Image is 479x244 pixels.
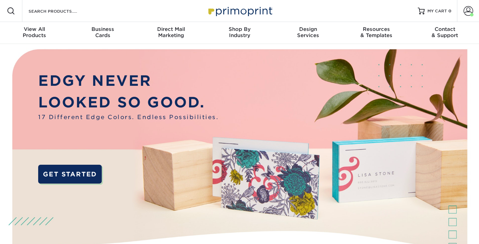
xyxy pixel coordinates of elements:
a: DesignServices [274,22,342,44]
span: 17 Different Edge Colors. Endless Possibilities. [38,113,219,121]
p: LOOKED SO GOOD. [38,92,219,113]
span: 0 [448,9,451,13]
span: Shop By [205,26,274,32]
p: EDGY NEVER [38,70,219,92]
input: SEARCH PRODUCTS..... [28,7,95,15]
a: Shop ByIndustry [205,22,274,44]
span: MY CART [427,8,447,14]
a: Resources& Templates [342,22,411,44]
div: Marketing [137,26,205,38]
a: Contact& Support [411,22,479,44]
a: Direct MailMarketing [137,22,205,44]
span: Direct Mail [137,26,205,32]
div: & Support [411,26,479,38]
span: Resources [342,26,411,32]
div: & Templates [342,26,411,38]
span: Business [68,26,137,32]
img: Primoprint [205,3,274,18]
div: Industry [205,26,274,38]
span: Contact [411,26,479,32]
a: BusinessCards [68,22,137,44]
span: Design [274,26,342,32]
div: Services [274,26,342,38]
div: Cards [68,26,137,38]
a: GET STARTED [38,165,102,184]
